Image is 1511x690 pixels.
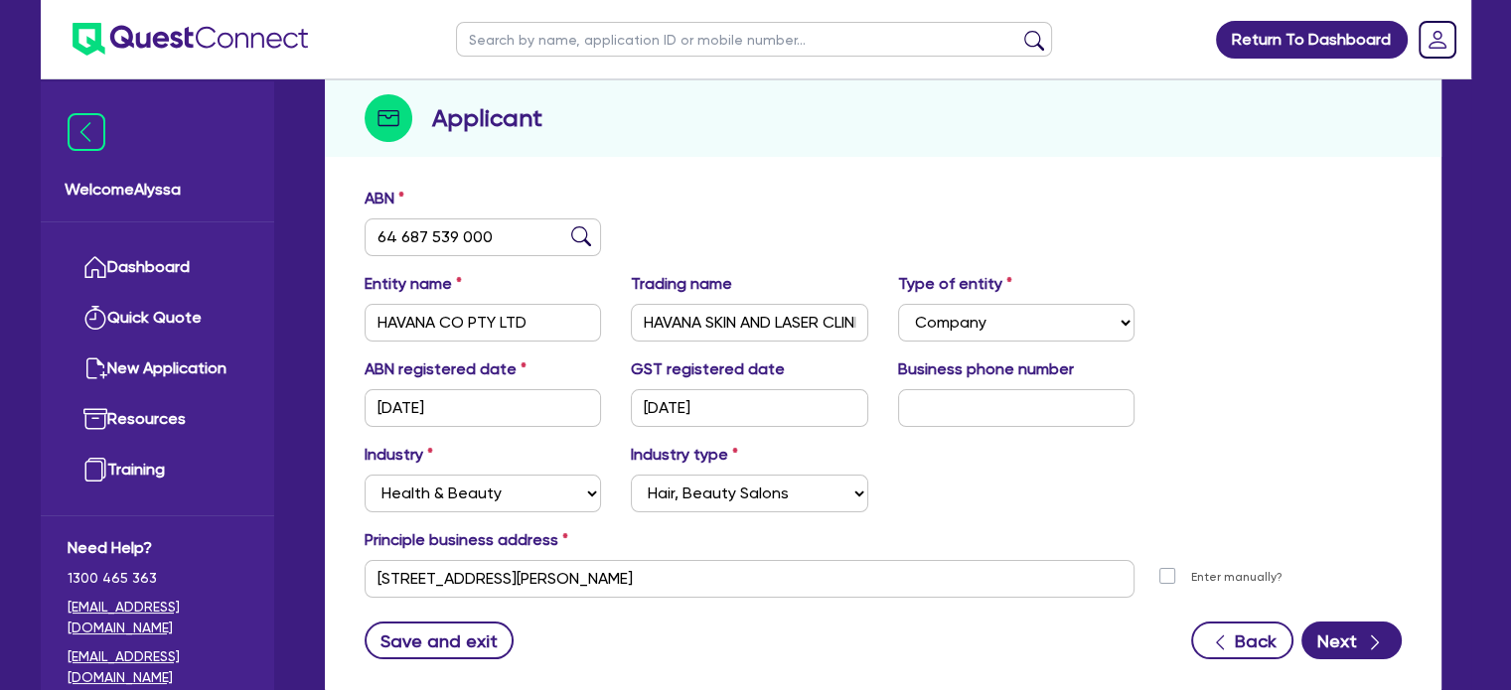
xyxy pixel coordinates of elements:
[68,344,247,394] a: New Application
[365,621,515,659] button: Save and exit
[631,443,738,467] label: Industry type
[83,458,107,482] img: training
[456,22,1052,57] input: Search by name, application ID or mobile number...
[365,357,527,381] label: ABN registered date
[631,389,868,427] input: DD / MM / YYYY
[65,178,250,202] span: Welcome Alyssa
[898,272,1012,296] label: Type of entity
[68,597,247,638] a: [EMAIL_ADDRESS][DOMAIN_NAME]
[73,23,308,56] img: quest-connect-logo-blue
[83,356,107,380] img: new-application
[68,242,247,293] a: Dashboard
[68,646,247,688] a: [EMAIL_ADDRESS][DOMAIN_NAME]
[1191,568,1283,587] label: Enter manually?
[1216,21,1408,59] a: Return To Dashboard
[68,394,247,445] a: Resources
[365,272,462,296] label: Entity name
[631,272,732,296] label: Trading name
[68,445,247,495] a: Training
[432,100,542,136] h2: Applicant
[365,389,602,427] input: DD / MM / YYYY
[68,536,247,560] span: Need Help?
[83,407,107,431] img: resources
[68,113,105,151] img: icon-menu-close
[365,187,404,210] label: ABN
[898,357,1074,381] label: Business phone number
[365,94,412,142] img: step-icon
[1412,14,1463,66] a: Dropdown toggle
[68,568,247,589] span: 1300 465 363
[631,357,785,381] label: GST registered date
[83,306,107,330] img: quick-quote
[365,443,433,467] label: Industry
[1191,621,1293,659] button: Back
[365,528,568,552] label: Principle business address
[1301,621,1402,659] button: Next
[68,293,247,344] a: Quick Quote
[571,226,591,246] img: abn-lookup icon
